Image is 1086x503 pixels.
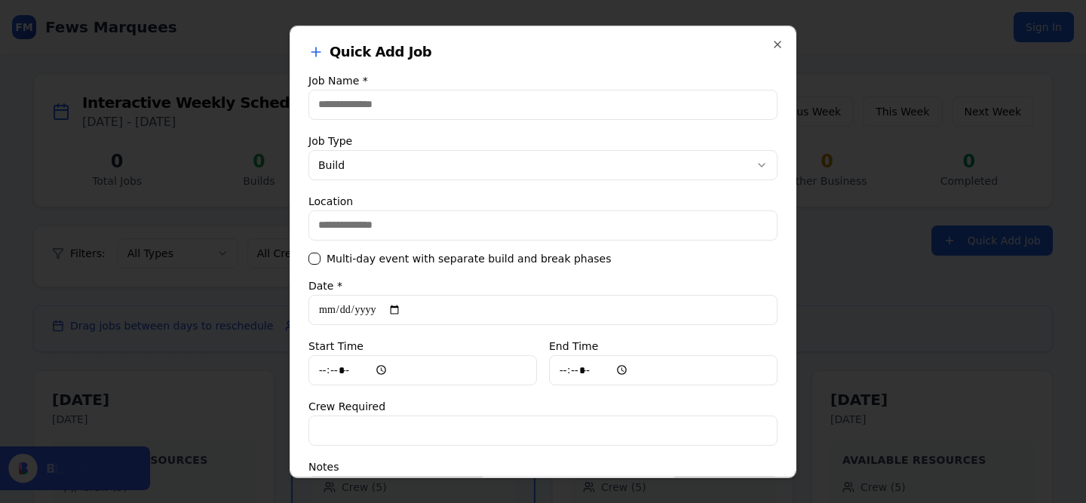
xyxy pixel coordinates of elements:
[308,134,352,146] label: Job Type
[308,44,778,59] h2: Quick Add Job
[308,460,339,472] label: Notes
[308,74,368,86] label: Job Name *
[327,253,612,263] label: Multi-day event with separate build and break phases
[308,279,342,291] label: Date *
[308,195,353,207] label: Location
[308,400,385,412] label: Crew Required
[308,339,364,351] label: Start Time
[549,339,598,351] label: End Time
